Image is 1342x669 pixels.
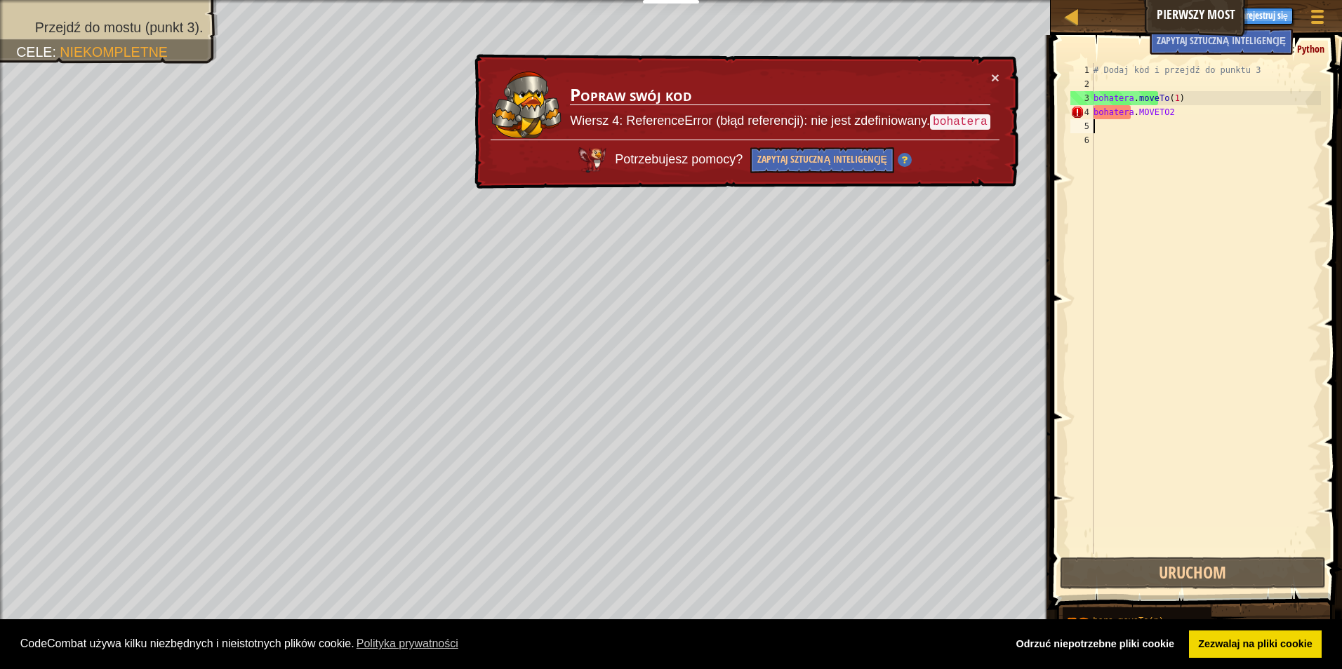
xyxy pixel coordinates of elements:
img: AI [578,147,606,173]
code: bohatera [930,114,990,130]
span: hero.moveTo(n) [1093,616,1164,626]
font: 1 [1084,65,1089,75]
button: Uruchom [1060,557,1327,589]
button: × [991,70,999,85]
img: Aluzja [898,153,912,167]
font: 3 [1084,93,1089,103]
button: Pokaż menu gry [1300,3,1335,36]
button: Zapytaj sztuczną inteligencję [1150,29,1293,55]
li: Move to the bridge (point 3). [16,18,203,37]
img: portrait.png [1063,609,1089,635]
span: Podpowiedzi [1164,8,1218,21]
span: Cele [16,44,52,60]
font: 4 [1084,107,1089,117]
img: duck_senick.png [491,71,562,139]
span: Przejdź do mostu (punkt 3). [35,20,204,35]
h3: Popraw swój kod [570,86,990,105]
button: Zapytaj sztuczną inteligencję [750,147,893,173]
font: Wiersz 4: ReferenceError (błąd referencji): nie jest zdefiniowany. [570,114,930,128]
font: CodeCombat używa kilku niezbędnych i nieistotnych plików cookie. [20,637,354,649]
span: Potrzebujesz pomocy? [615,152,746,166]
a: Zezwalaj na pliki cookie [1189,630,1322,658]
span: Niekompletne [60,44,168,60]
font: 5 [1084,121,1089,131]
span: : [52,44,60,60]
a: Odrzuć pliki cookie [1006,630,1184,658]
button: Zarejestruj się [1233,8,1293,25]
a: Dowiedz się więcej o plikach cookie [354,633,460,654]
font: 2 [1084,79,1089,89]
span: Zapytaj sztuczną inteligencję [1157,34,1286,47]
font: 6 [1084,135,1089,145]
